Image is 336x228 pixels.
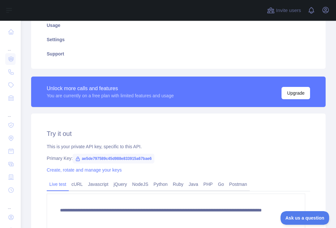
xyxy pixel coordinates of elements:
span: ae5de797589c45d988e833915a67bae6 [73,154,154,163]
div: ... [5,105,16,118]
div: Primary Key: [47,155,310,162]
div: This is your private API key, specific to this API. [47,143,310,150]
a: Settings [39,32,318,47]
div: ... [5,39,16,52]
a: Java [186,179,201,189]
a: NodeJS [129,179,151,189]
a: jQuery [111,179,129,189]
a: cURL [69,179,85,189]
a: Support [39,47,318,61]
span: Invite users [276,7,301,14]
a: PHP [201,179,215,189]
h2: Try it out [47,129,310,138]
a: Create, rotate and manage your keys [47,167,122,173]
iframe: Toggle Customer Support [281,211,330,225]
div: Unlock more calls and features [47,85,174,92]
a: Python [151,179,170,189]
div: You are currently on a free plan with limited features and usage [47,92,174,99]
a: Go [215,179,227,189]
button: Invite users [266,5,302,16]
a: Postman [227,179,250,189]
a: Ruby [170,179,186,189]
a: Live test [47,179,69,189]
button: Upgrade [282,87,310,99]
a: Javascript [85,179,111,189]
div: ... [5,197,16,210]
a: Usage [39,18,318,32]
